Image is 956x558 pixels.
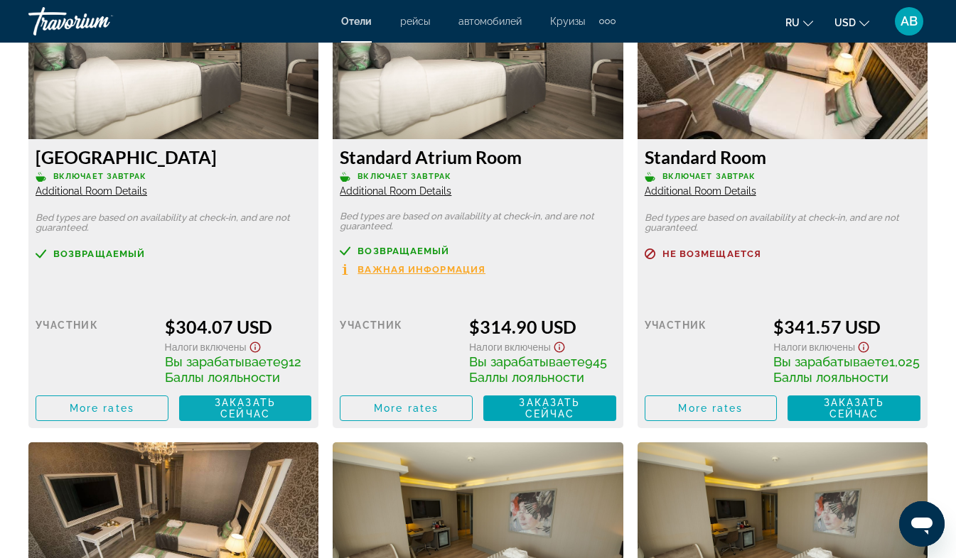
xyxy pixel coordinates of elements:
[340,246,616,256] a: возвращаемый
[165,316,312,337] div: $304.07 USD
[788,395,920,421] button: Заказать сейчас
[550,16,585,27] a: Круизы
[662,249,761,258] span: Не возмещается
[901,14,918,28] span: AB
[400,16,430,27] a: рейсы
[340,146,616,168] h3: Standard Atrium Room
[834,12,869,33] button: Change currency
[53,249,145,258] span: возвращаемый
[773,341,855,353] span: Налоги включены
[165,354,301,385] span: 912 Баллы лояльности
[340,316,458,385] div: участник
[53,172,147,181] span: Включает завтрак
[483,395,616,421] button: Заказать сейчас
[645,316,763,385] div: участник
[785,17,800,28] span: ru
[469,316,616,337] div: $314.90 USD
[358,265,485,274] span: Важная информация
[341,16,372,27] a: Отели
[899,501,945,547] iframe: Кнопка запуска окна обмена сообщениями
[165,341,247,353] span: Налоги включены
[179,395,312,421] button: Заказать сейчас
[340,395,473,421] button: More rates
[36,248,311,259] a: возвращаемый
[247,337,264,354] button: Show Taxes and Fees disclaimer
[374,403,439,414] span: More rates
[28,3,171,40] a: Travorium
[773,354,920,385] span: 1,025 Баллы лояльности
[773,354,889,369] span: Вы зарабатываете
[824,397,885,420] span: Заказать сейчас
[891,6,928,36] button: User Menu
[785,12,813,33] button: Change language
[645,213,920,233] p: Bed types are based on availability at check-in, and are not guaranteed.
[458,16,522,27] a: автомобилей
[645,185,756,197] span: Additional Room Details
[469,354,607,385] span: 945 Баллы лояльности
[678,403,743,414] span: More rates
[519,397,580,420] span: Заказать сейчас
[36,213,311,233] p: Bed types are based on availability at check-in, and are not guaranteed.
[36,185,147,197] span: Additional Room Details
[358,246,449,256] span: возвращаемый
[340,212,616,231] p: Bed types are based on availability at check-in, and are not guaranteed.
[645,395,778,421] button: More rates
[36,395,168,421] button: More rates
[773,316,920,337] div: $341.57 USD
[70,403,134,414] span: More rates
[36,316,154,385] div: участник
[645,146,920,168] h3: Standard Room
[834,17,856,28] span: USD
[340,185,451,197] span: Additional Room Details
[358,172,451,181] span: Включает завтрак
[165,354,281,369] span: Вы зарабатываете
[469,341,551,353] span: Налоги включены
[599,10,616,33] button: Extra navigation items
[215,397,276,420] span: Заказать сейчас
[469,354,585,369] span: Вы зарабатываете
[36,146,311,168] h3: [GEOGRAPHIC_DATA]
[551,337,568,354] button: Show Taxes and Fees disclaimer
[662,172,756,181] span: Включает завтрак
[340,263,485,275] button: Важная информация
[855,337,872,354] button: Show Taxes and Fees disclaimer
